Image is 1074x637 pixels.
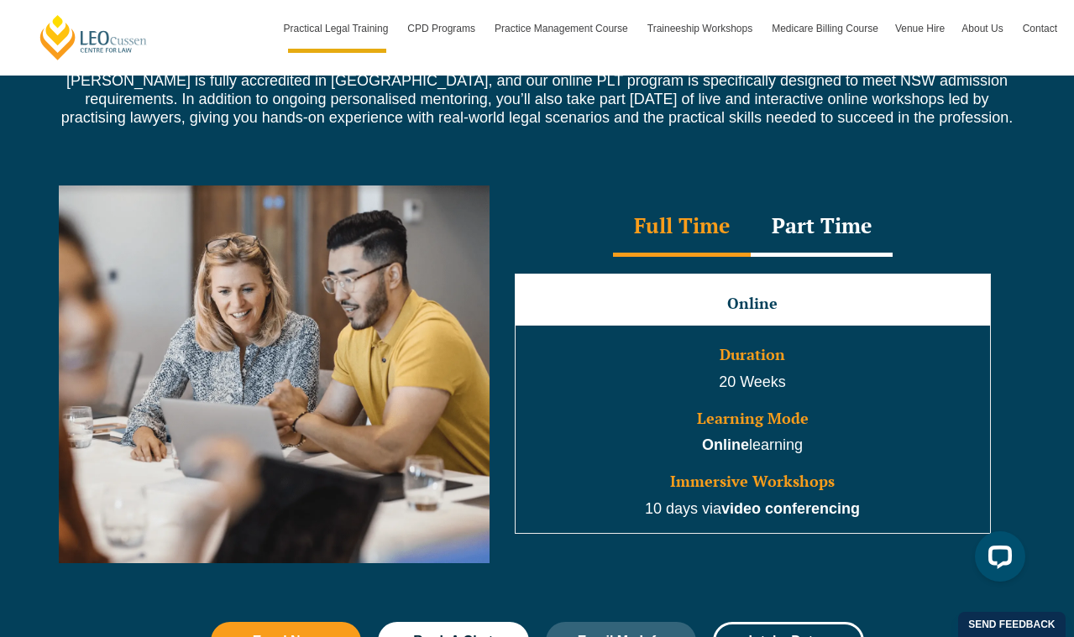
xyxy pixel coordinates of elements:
div: Part Time [751,198,893,257]
a: CPD Programs [399,4,486,53]
h3: Online [517,295,988,312]
p: learning [517,435,988,457]
iframe: LiveChat chat widget [961,525,1032,595]
span: [PERSON_NAME] is fully accredited in [GEOGRAPHIC_DATA], and our online PLT program is specificall... [61,72,1014,126]
a: Contact [1014,4,1066,53]
h3: Duration [517,347,988,363]
a: Venue Hire [887,4,953,53]
div: Full Time [613,198,751,257]
strong: Online [702,436,749,453]
h3: Immersive Workshops [517,473,988,490]
p: 10 days via [517,499,988,520]
h3: Learning Mode [517,410,988,427]
a: Medicare Billing Course [763,4,887,53]
a: About Us [953,4,1014,53]
a: [PERSON_NAME] Centre for Law [38,13,149,61]
a: Practical Legal Training [275,4,400,53]
a: Traineeship Workshops [639,4,763,53]
a: Practice Management Course [486,4,639,53]
p: 20 Weeks [517,372,988,394]
strong: video conferencing [721,500,860,517]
